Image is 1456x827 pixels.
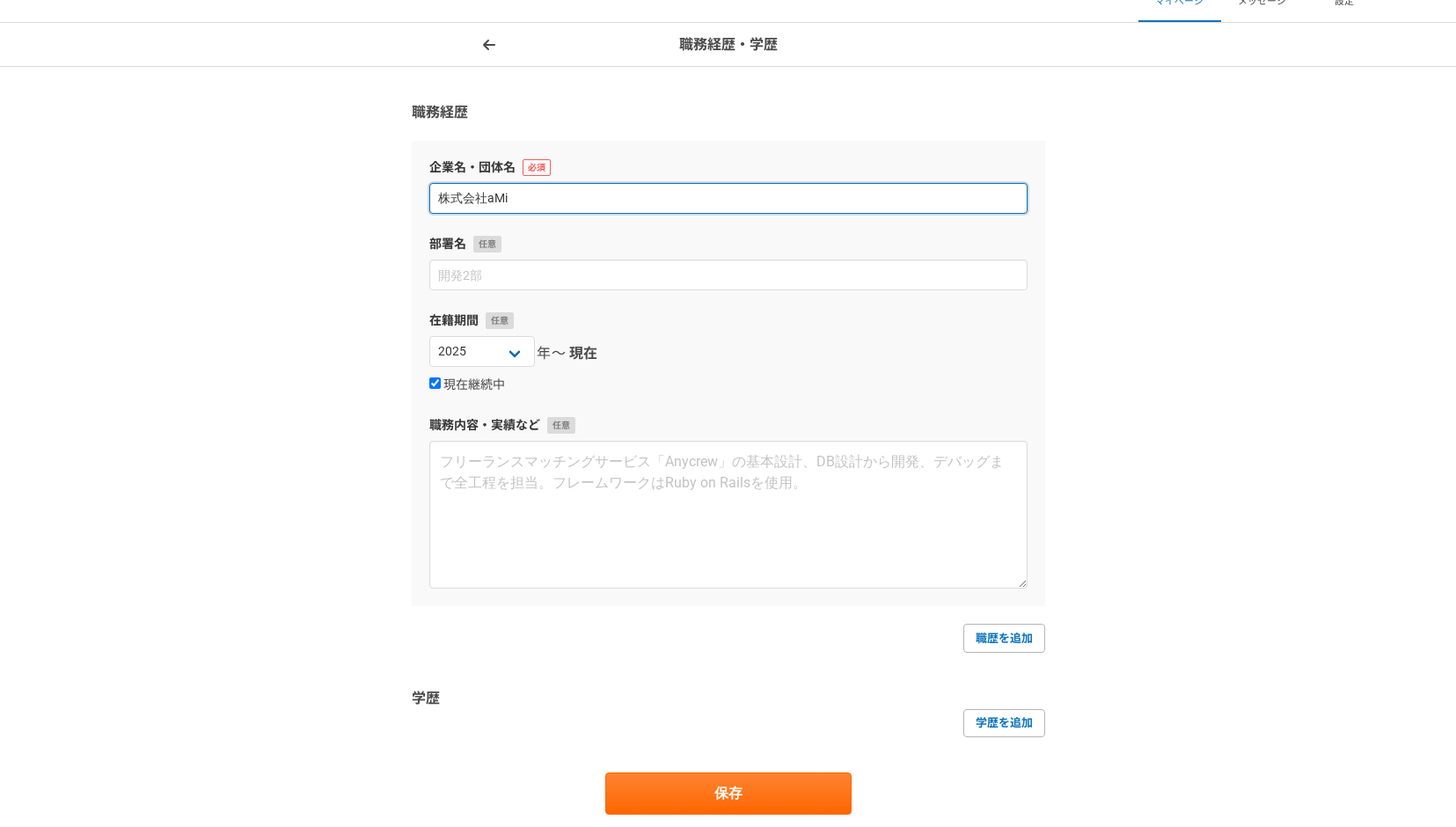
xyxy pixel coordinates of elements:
label: 企業名・団体名 [429,158,1028,177]
label: 在籍期間 [429,311,1028,330]
h3: 学歴 [412,688,1045,709]
label: 職務内容・実績など [429,416,1028,435]
input: 開発2部 [429,260,1028,290]
h1: 職務経歴・学歴 [679,34,778,55]
h3: 職務経歴 [412,102,1045,123]
input: 現在継続中 [429,377,441,389]
a: 職歴を追加 [963,624,1045,652]
a: 学歴を追加 [963,709,1045,737]
input: エニィクルー株式会社 [429,183,1028,214]
button: 保存 [605,772,852,815]
span: 年〜 [537,343,567,364]
label: 部署名 [429,235,1028,253]
label: 現在継続中 [429,377,505,393]
span: 現在 [569,343,597,364]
